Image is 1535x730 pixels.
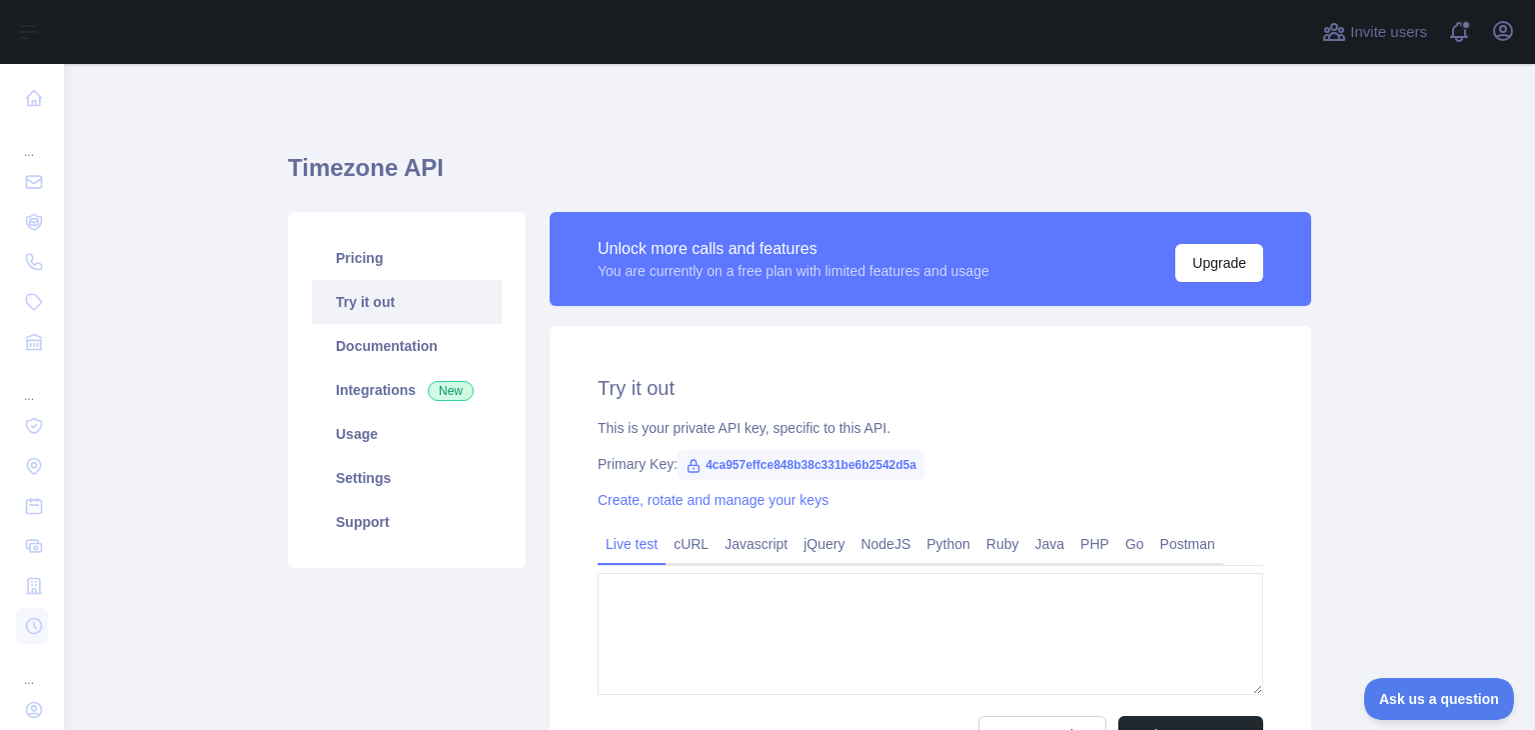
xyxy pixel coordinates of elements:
span: Invite users [1350,21,1427,44]
a: PHP [1072,528,1117,560]
a: Pricing [312,236,502,280]
a: Postman [1152,528,1223,560]
div: ... [16,648,48,688]
h1: Timezone API [288,152,1311,200]
a: Create, rotate and manage your keys [598,492,828,508]
span: 4ca957effce848b38c331be6b2542d5a [678,450,924,480]
div: ... [16,120,48,160]
div: Unlock more calls and features [598,237,989,261]
a: Try it out [312,280,502,324]
a: NodeJS [852,528,918,560]
a: Usage [312,412,502,456]
a: Java [1027,528,1073,560]
span: New [428,381,474,401]
div: Primary Key: [598,454,1263,474]
a: Ruby [978,528,1027,560]
a: Live test [598,528,666,560]
iframe: Toggle Customer Support [1364,678,1515,720]
a: cURL [666,528,717,560]
h2: Try it out [598,374,1263,402]
button: Upgrade [1175,244,1263,282]
a: Integrations New [312,368,502,412]
a: Support [312,500,502,544]
a: jQuery [795,528,852,560]
button: Invite users [1318,16,1431,48]
a: Documentation [312,324,502,368]
a: Settings [312,456,502,500]
div: This is your private API key, specific to this API. [598,418,1263,438]
div: You are currently on a free plan with limited features and usage [598,261,989,281]
a: Python [918,528,978,560]
a: Javascript [717,528,795,560]
a: Go [1117,528,1152,560]
div: ... [16,364,48,404]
